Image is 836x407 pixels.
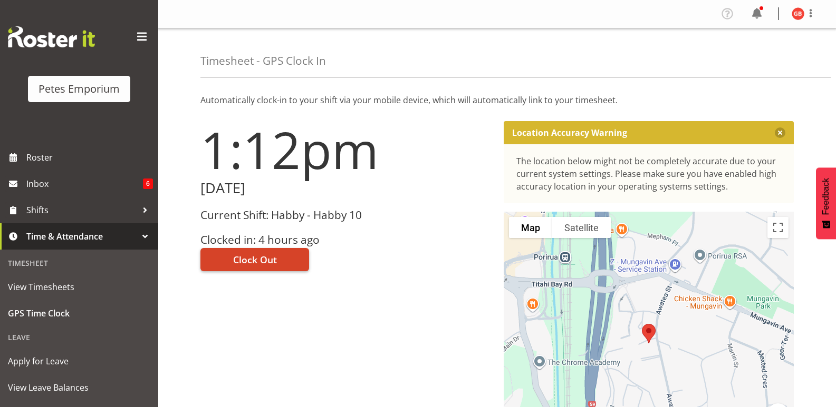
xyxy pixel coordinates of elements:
div: Timesheet [3,252,156,274]
button: Show satellite imagery [552,217,611,238]
span: Roster [26,150,153,165]
a: View Timesheets [3,274,156,300]
span: Inbox [26,176,143,192]
a: Apply for Leave [3,348,156,374]
span: Clock Out [233,253,277,266]
h2: [DATE] [200,180,491,196]
button: Show street map [509,217,552,238]
img: Rosterit website logo [8,26,95,47]
button: Feedback - Show survey [816,167,836,239]
h3: Current Shift: Habby - Habby 10 [200,209,491,221]
a: View Leave Balances [3,374,156,401]
button: Close message [775,127,785,138]
p: Automatically clock-in to your shift via your mobile device, which will automatically link to you... [200,94,794,106]
span: Shifts [26,202,137,218]
div: Petes Emporium [39,81,120,97]
img: gillian-byford11184.jpg [792,7,804,20]
span: View Leave Balances [8,380,150,395]
span: GPS Time Clock [8,305,150,321]
h3: Clocked in: 4 hours ago [200,234,491,246]
span: Time & Attendance [26,229,137,244]
button: Toggle fullscreen view [767,217,789,238]
button: Clock Out [200,248,309,271]
div: Leave [3,326,156,348]
p: Location Accuracy Warning [512,127,627,138]
h1: 1:12pm [200,121,491,178]
a: GPS Time Clock [3,300,156,326]
span: View Timesheets [8,279,150,295]
span: Feedback [821,178,831,215]
h4: Timesheet - GPS Clock In [200,55,326,67]
div: The location below might not be completely accurate due to your current system settings. Please m... [516,155,782,193]
span: Apply for Leave [8,353,150,369]
span: 6 [143,178,153,189]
